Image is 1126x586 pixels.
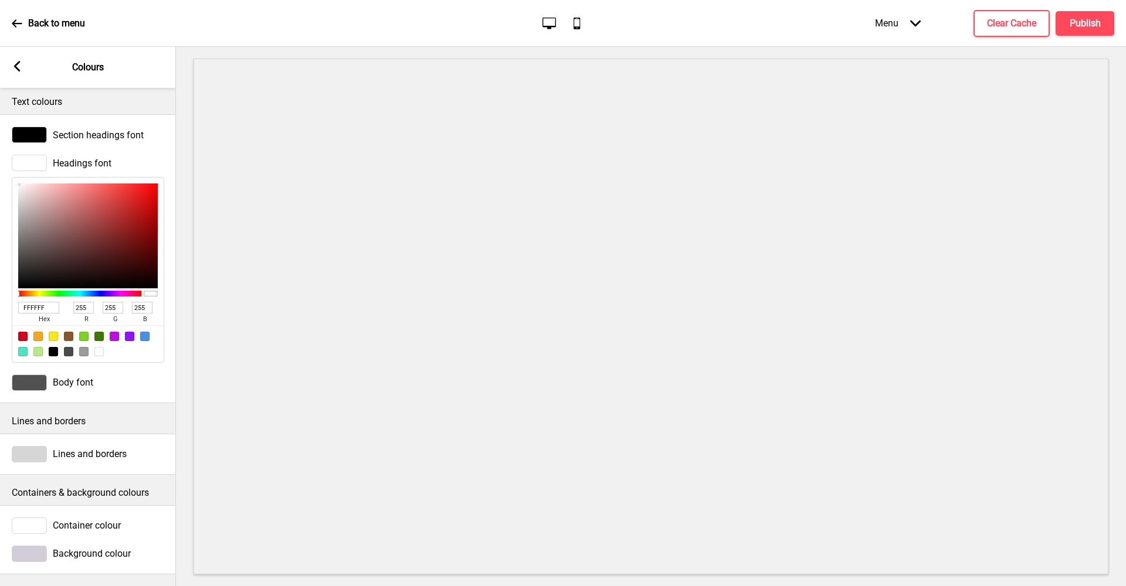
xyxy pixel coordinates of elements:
p: Containers & background colours [12,486,164,499]
div: #9013FE [125,332,134,341]
span: Headings font [53,158,111,169]
div: #7ED321 [79,332,89,341]
span: Body font [53,377,93,388]
span: r [73,314,99,325]
span: Container colour [53,520,121,531]
div: #FFFFFF [94,347,104,356]
button: Clear Cache [974,10,1050,37]
h4: Publish [1070,17,1101,30]
div: #000000 [49,347,58,356]
div: Headings font [12,155,164,171]
div: Background colour [12,546,164,562]
p: Lines and borders [12,415,164,428]
div: #D0021B [18,332,28,341]
span: Section headings font [53,130,144,141]
h4: Clear Cache [987,17,1036,30]
span: hex [18,314,70,325]
p: Back to menu [28,17,85,30]
div: #9B9B9B [79,347,89,356]
div: Body font [12,374,164,391]
div: #4A90E2 [140,332,150,341]
button: Publish [1056,11,1114,36]
p: Colours [72,61,104,74]
div: #4A4A4A [64,347,73,356]
span: Background colour [53,548,131,559]
p: Text colours [12,96,164,108]
a: Back to menu [12,8,85,39]
div: Menu [863,6,932,40]
span: b [132,314,158,325]
div: Section headings font [12,127,164,143]
div: #B8E986 [33,347,43,356]
div: #417505 [94,332,104,341]
span: Lines and borders [53,448,127,459]
div: #8B572A [64,332,73,341]
div: #BD10E0 [110,332,119,341]
div: #50E3C2 [18,347,28,356]
div: #F8E71C [49,332,58,341]
div: #F5A623 [33,332,43,341]
span: g [103,314,128,325]
div: Container colour [12,517,164,534]
div: Lines and borders [12,446,164,462]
